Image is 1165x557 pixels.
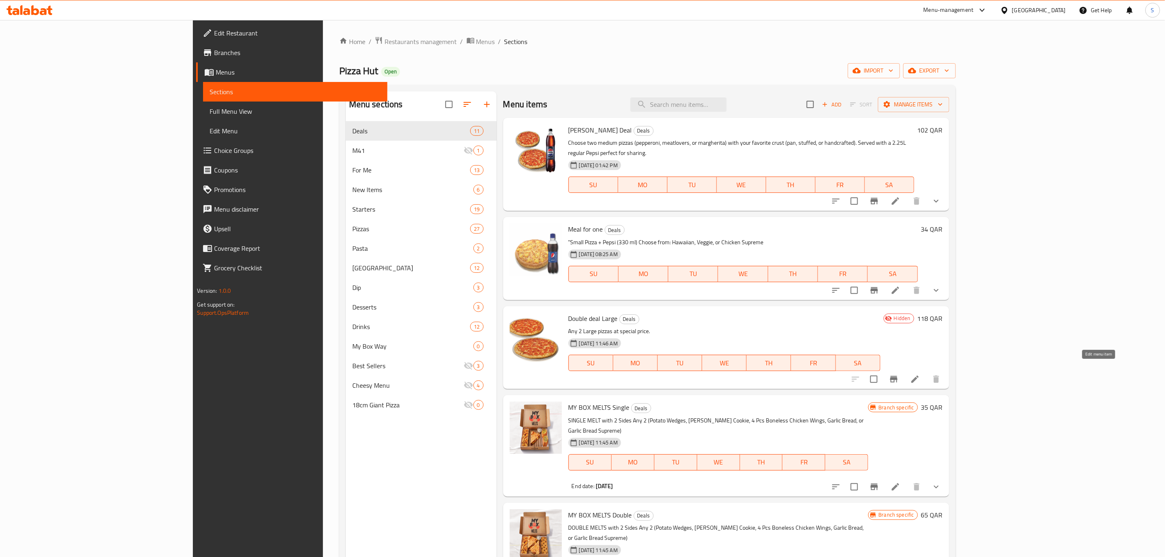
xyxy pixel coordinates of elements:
h6: 65 QAR [921,509,943,521]
a: Full Menu View [203,102,387,121]
span: 11 [471,127,483,135]
a: Edit menu item [891,482,900,492]
span: 3 [474,284,483,292]
div: Open [381,67,400,77]
span: Branches [214,48,381,57]
div: M41 [352,146,464,155]
button: TU [654,454,697,471]
button: WE [718,266,768,282]
div: My Box Way0 [346,336,497,356]
button: TU [658,355,702,371]
span: Manage items [884,99,943,110]
button: MO [619,266,668,282]
span: Grocery Checklist [214,263,381,273]
span: Deals [605,225,624,235]
button: FR [783,454,825,471]
span: S [1151,6,1154,15]
div: items [470,165,483,175]
div: items [473,302,484,312]
a: Restaurants management [375,36,457,47]
div: [GEOGRAPHIC_DATA]12 [346,258,497,278]
div: 18cm Giant Pizza0 [346,395,497,415]
div: items [473,400,484,410]
img: MY BOX MELTS Single [510,402,562,454]
div: items [473,243,484,253]
span: 6 [474,186,483,194]
div: New Items6 [346,180,497,199]
span: End date: [572,481,595,491]
p: DOUBLE MELTS with 2 Sides Any 2 (Potato Wedges, [PERSON_NAME] Cookie, 4 Pcs Boneless Chicken Wing... [568,523,869,543]
span: Edit Menu [210,126,381,136]
button: SA [868,266,917,282]
div: My Box Way [352,341,473,351]
div: Drinks [352,322,471,332]
span: MY BOX MELTS Double [568,509,632,521]
button: delete [907,191,926,211]
div: Best Sellers3 [346,356,497,376]
div: items [470,322,483,332]
svg: Show Choices [931,285,941,295]
button: sort-choices [826,191,846,211]
span: Menus [476,37,495,46]
span: Deals [634,511,653,520]
span: SA [829,456,865,468]
img: Meal for one [510,223,562,276]
span: Pasta [352,243,473,253]
span: 3 [474,303,483,311]
span: [DATE] 01:42 PM [576,161,621,169]
span: WE [701,456,737,468]
svg: Show Choices [931,196,941,206]
span: TH [769,179,812,191]
span: Open [381,68,400,75]
button: delete [907,477,926,497]
input: search [630,97,727,112]
span: Dip [352,283,473,292]
button: show more [926,191,946,211]
span: Select to update [846,282,863,299]
div: items [473,185,484,195]
button: TU [668,177,717,193]
span: Branch specific [875,511,917,519]
div: Deals [605,225,625,235]
span: Coupons [214,165,381,175]
span: TU [672,268,715,280]
svg: Inactive section [464,400,473,410]
svg: Inactive section [464,361,473,371]
a: Edit Menu [203,121,387,141]
span: MO [621,179,664,191]
div: Wing Street [352,263,471,273]
span: import [854,66,893,76]
span: Sort sections [458,95,477,114]
span: 19 [471,206,483,213]
span: Double deal Large [568,312,618,325]
span: FR [821,268,864,280]
div: items [470,224,483,234]
button: TH [768,266,818,282]
a: Edit Restaurant [196,23,387,43]
span: Deals [352,126,471,136]
span: 18cm Giant Pizza [352,400,464,410]
span: Select to update [846,478,863,495]
span: SU [572,357,610,369]
div: Cheesy Menu [352,380,464,390]
a: Edit menu item [891,285,900,295]
button: SU [568,454,612,471]
span: Version: [197,285,217,296]
span: 3 [474,362,483,370]
span: 0 [474,401,483,409]
button: SU [568,177,618,193]
span: WE [705,357,743,369]
span: Select section [802,96,819,113]
nav: Menu sections [346,118,497,418]
button: WE [717,177,766,193]
a: Coupons [196,160,387,180]
span: 12 [471,264,483,272]
div: items [473,361,484,371]
div: Drinks12 [346,317,497,336]
button: FR [816,177,865,193]
button: TH [740,454,783,471]
button: Manage items [878,97,949,112]
span: Best Sellers [352,361,464,371]
div: items [473,146,484,155]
